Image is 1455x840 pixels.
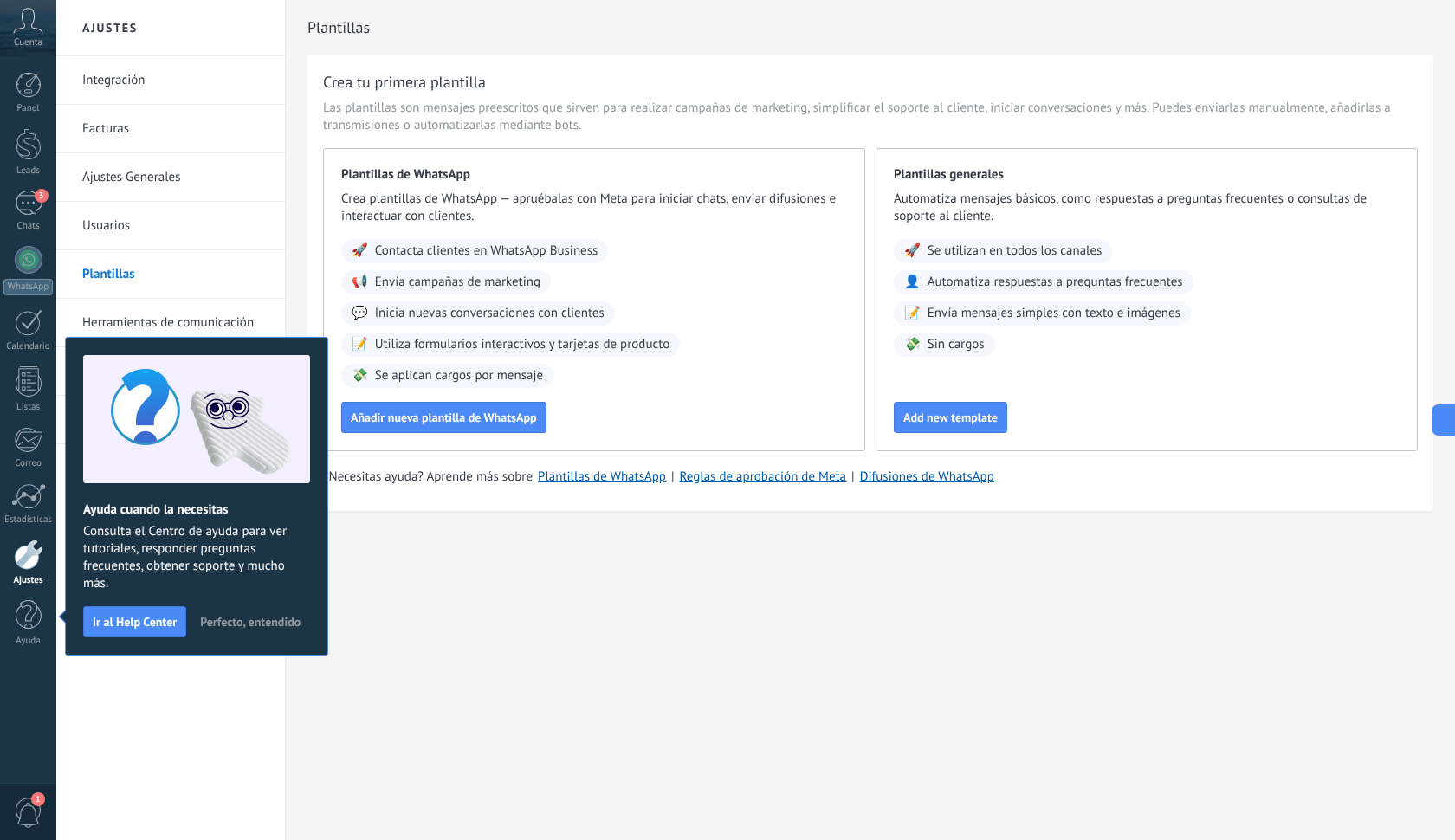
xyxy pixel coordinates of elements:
span: ¿Necesitas ayuda? Aprende más sobre [323,468,533,486]
button: Ir al Help Center [83,606,186,637]
li: Plantillas [56,250,285,299]
button: Add new template [894,402,1007,433]
a: Difusiones de WhatsApp [860,468,994,485]
span: Automatiza respuestas a preguntas frecuentes [928,274,1183,291]
div: Calendario [3,341,54,352]
div: Ayuda [3,636,54,647]
a: Reglas de aprobación de Meta [680,468,847,485]
li: Usuarios [56,202,285,250]
a: Facturas [82,105,268,153]
span: 📝 [904,305,921,322]
span: Sin cargos [928,336,985,353]
span: 3 [35,189,48,203]
span: Utiliza formularios interactivos y tarjetas de producto [375,336,670,353]
span: 💬 [352,305,368,322]
li: Facturas [56,105,285,153]
span: 🚀 [904,242,921,260]
a: Plantillas [82,250,268,299]
li: Integración [56,56,285,105]
li: Ajustes Generales [56,153,285,202]
div: WhatsApp [3,279,53,295]
h2: Ayuda cuando la necesitas [83,501,310,518]
a: Herramientas de comunicación [82,299,268,347]
a: Integración [82,56,268,105]
span: Ir al Help Center [93,616,177,628]
span: Plantillas generales [894,166,1400,184]
span: Contacta clientes en WhatsApp Business [375,242,598,260]
h2: Plantillas [307,10,1433,45]
span: Envía mensajes simples con texto e imágenes [928,305,1180,322]
span: 💸 [352,367,368,384]
span: 🚀 [352,242,368,260]
span: Crea plantillas de WhatsApp — apruébalas con Meta para iniciar chats, enviar difusiones e interac... [341,191,847,225]
span: 💸 [904,336,921,353]
span: Inicia nuevas conversaciones con clientes [375,305,605,322]
div: Ajustes [3,575,54,586]
span: Se aplican cargos por mensaje [375,367,543,384]
span: 📢 [352,274,368,291]
span: Automatiza mensajes básicos, como respuestas a preguntas frecuentes o consultas de soporte al cli... [894,191,1400,225]
a: Ajustes Generales [82,153,268,202]
span: Perfecto, entendido [200,616,301,628]
div: Chats [3,221,54,232]
div: Listas [3,402,54,413]
button: Perfecto, entendido [192,609,308,635]
span: 📝 [352,336,368,353]
div: | | [323,468,1418,486]
div: Correo [3,458,54,469]
span: Las plantillas son mensajes preescritos que sirven para realizar campañas de marketing, simplific... [323,100,1418,134]
div: Panel [3,103,54,114]
span: Envía campañas de marketing [375,274,540,291]
div: Leads [3,165,54,177]
li: Herramientas de comunicación [56,299,285,347]
span: Cuenta [14,37,42,48]
span: Consulta el Centro de ayuda para ver tutoriales, responder preguntas frecuentes, obtener soporte ... [83,523,310,592]
a: Usuarios [82,202,268,250]
span: Plantillas de WhatsApp [341,166,847,184]
span: 👤 [904,274,921,291]
span: Add new template [903,411,998,423]
h3: Crea tu primera plantilla [323,71,486,93]
span: Añadir nueva plantilla de WhatsApp [351,411,537,423]
span: Se utilizan en todos los canales [928,242,1103,260]
a: Plantillas de WhatsApp [538,468,666,485]
button: Añadir nueva plantilla de WhatsApp [341,402,546,433]
div: Estadísticas [3,514,54,526]
span: 1 [31,792,45,806]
